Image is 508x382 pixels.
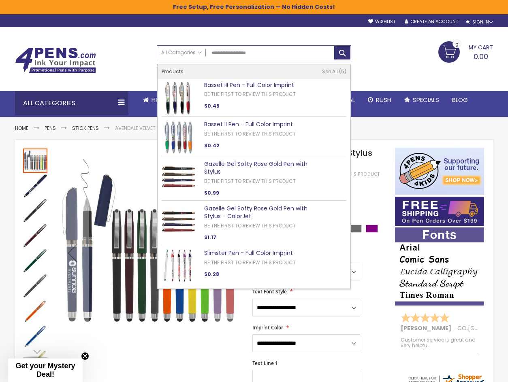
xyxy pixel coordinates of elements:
a: Be the first to review this product [204,91,296,98]
a: All Categories [157,46,206,59]
img: font-personalization-examples [395,227,484,306]
a: Basset III Pen - Full Color Imprint [204,81,294,89]
a: Be the first to review this product [204,222,296,229]
a: Stick Pens [72,125,99,132]
a: Be the first to review this product [204,130,296,137]
span: Text Line 1 [252,360,278,367]
img: 4Pens Custom Pens and Promotional Products [15,47,96,73]
a: See All 5 [322,68,346,75]
img: Basset III Pen - Full Color Imprint [162,81,195,115]
div: Avendale Velvet Touch Stylus Gel Pen [23,223,48,248]
span: $0.28 [204,271,219,278]
div: Free shipping on pen orders over $199 [284,60,352,76]
span: 0 [455,41,459,49]
div: Grey [350,225,362,233]
img: Avendale Velvet Touch Stylus Gel Pen [23,274,47,298]
img: Avendale Velvet Touch Stylus Gel Pen [23,249,47,273]
span: $0.42 [204,142,220,149]
div: Previous [56,148,89,358]
img: Slimster Pen - Full Color Imprint [162,249,195,282]
span: $1.17 [204,234,216,241]
img: Basset II Pen - Full Color Imprint [162,121,195,154]
span: [PERSON_NAME] [401,324,454,332]
span: Text Font Style [252,288,287,295]
span: See All [322,68,338,75]
a: Be the first to review this product [204,259,296,266]
img: Avendale Velvet Touch Stylus Gel Pen [23,199,47,223]
div: Avendale Velvet Touch Stylus Gel Pen [23,173,48,198]
a: Create an Account [405,19,458,25]
a: Pens [45,125,56,132]
span: 5 [339,68,346,75]
span: Specials [413,95,439,104]
a: Rush [361,91,398,109]
a: Slimster Pen - Full Color Imprint [204,249,293,257]
span: $0.99 [204,189,219,196]
img: Avendale Velvet Touch Stylus Gel Pen [23,224,47,248]
img: Avendale Velvet Touch Stylus Gel Pen [23,324,47,348]
a: Gazelle Gel Softy Rose Gold Pen with Stylus - ColorJet [204,204,307,220]
img: Avendale Velvet Touch Stylus Gel Pen [56,159,241,344]
img: Free shipping on orders over $199 [395,197,484,226]
div: All Categories [15,91,128,115]
a: Wishlist [368,19,395,25]
span: $0.45 [204,102,220,109]
img: Avendale Velvet Touch Stylus Gel Pen [23,299,47,323]
div: Avendale Velvet Touch Stylus Gel Pen [23,148,48,173]
span: Imprint Color [252,324,283,331]
div: Purple [366,225,378,233]
a: Home [15,125,28,132]
span: 0.00 [474,51,488,62]
div: Avendale Velvet Touch Stylus Gel Pen [23,323,48,348]
span: CO [457,324,467,332]
a: Blog [446,91,474,109]
a: Be the first to review this product [204,178,296,185]
button: Close teaser [81,352,89,360]
span: Home [152,95,168,104]
div: Customer service is great and very helpful [401,337,479,354]
a: Home [137,91,175,109]
a: Gazelle Gel Softy Rose Gold Pen with Stylus [204,160,307,176]
div: Avendale Velvet Touch Stylus Gel Pen [23,273,48,298]
a: Basset II Pen - Full Color Imprint [204,120,293,128]
span: Blog [452,95,468,104]
span: Get your Mystery Deal! [15,362,75,378]
div: Sign In [466,19,493,25]
div: Avendale Velvet Touch Stylus Gel Pen [23,298,48,323]
div: Next [23,346,47,358]
span: Products [162,68,184,75]
img: Gazelle Gel Softy Rose Gold Pen with Stylus [162,160,195,193]
div: Get your Mystery Deal!Close teaser [8,359,83,382]
li: Avendale Velvet Touch Stylus Gel Pen [115,125,211,132]
div: Avendale Velvet Touch Stylus Gel Pen [23,198,48,223]
a: Be the first to review this product [295,171,380,177]
span: Rush [376,95,391,104]
img: Avendale Velvet Touch Stylus Gel Pen [23,174,47,198]
a: Specials [398,91,446,109]
span: All Categories [161,49,202,56]
img: Gazelle Gel Softy Rose Gold Pen with Stylus - ColorJet [162,205,195,238]
img: 4pens 4 kids [395,148,484,195]
div: Avendale Velvet Touch Stylus Gel Pen [23,248,48,273]
a: 0.00 0 [438,41,493,62]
